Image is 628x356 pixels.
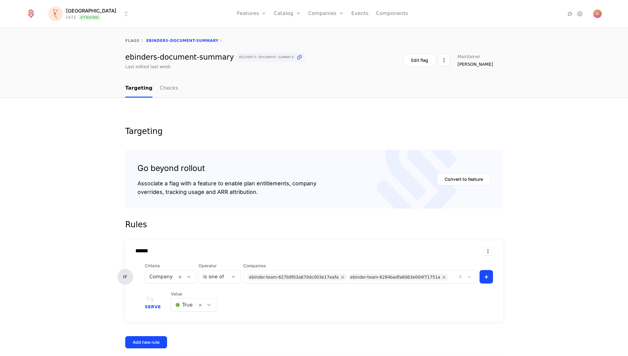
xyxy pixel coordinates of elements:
button: Open user button [593,9,602,18]
button: Convert to feature [437,173,491,185]
div: Add new rule [133,339,159,345]
div: Remove ebinder-team-6284badfa6063e004f71751a [440,274,448,280]
img: Florence [48,6,63,21]
a: Settings [576,10,583,17]
a: Checks [160,80,178,98]
div: Last edited last week [125,64,171,70]
button: Edit flag [403,54,436,66]
span: [GEOGRAPHIC_DATA] [66,7,116,14]
div: ebinders-document-summary [125,53,305,62]
span: Serve [145,305,161,309]
span: Value [171,291,216,297]
img: Igor Grebenarovic [593,9,602,18]
button: Select action [483,247,493,255]
div: Remove ebinder-team-627b9f03a670dc003e17eafa [339,274,347,280]
ul: Choose Sub Page [125,80,178,98]
div: ebinder-team-627b9f03a670dc003e17eafa [249,274,338,280]
div: Targeting [125,127,503,135]
div: IF [117,269,133,285]
div: FATE [66,14,76,20]
div: Edit flag [411,57,428,63]
span: Companies [243,263,477,269]
a: Integrations [566,10,574,17]
span: Maintainer [458,54,480,59]
button: Add new rule [125,336,167,348]
button: Select environment [50,7,130,20]
button: + [480,270,493,284]
button: Select action [438,54,450,66]
div: ebinder-team-6284badfa6063e004f71751a [350,274,440,280]
span: Operator [199,263,241,269]
div: Associate a flag with a feature to enable plan entitlements, company overrides, tracking usage an... [137,179,316,196]
div: Go beyond rollout [137,162,316,174]
span: ebinders-document-summary [239,55,294,59]
span: [PERSON_NAME] [458,61,493,67]
div: Rules [125,218,503,231]
span: Staging [78,14,101,20]
span: Criteria [145,263,196,269]
nav: Main [125,80,503,98]
a: flags [125,39,140,43]
a: Targeting [125,80,152,98]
